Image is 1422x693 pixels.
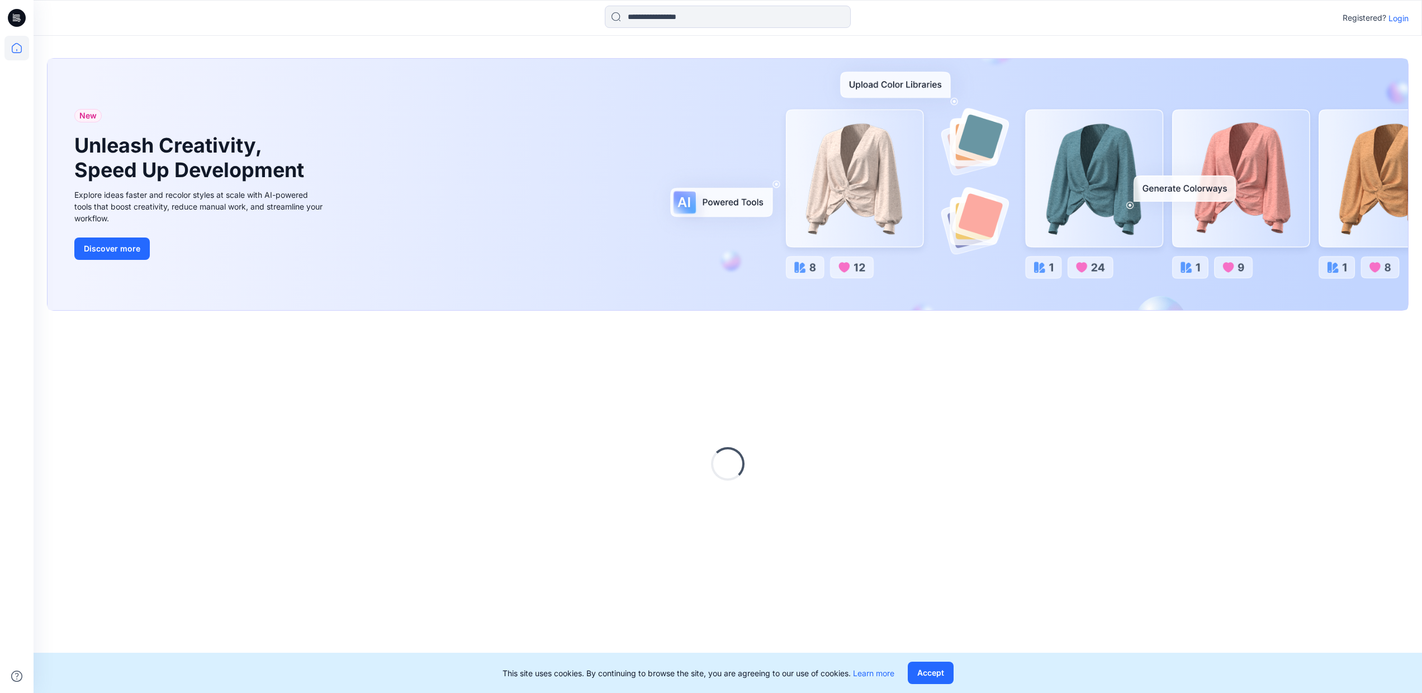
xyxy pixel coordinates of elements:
[79,109,97,122] span: New
[1388,12,1409,24] p: Login
[74,189,326,224] div: Explore ideas faster and recolor styles at scale with AI-powered tools that boost creativity, red...
[74,238,326,260] a: Discover more
[908,662,954,684] button: Accept
[853,668,894,678] a: Learn more
[74,238,150,260] button: Discover more
[503,667,894,679] p: This site uses cookies. By continuing to browse the site, you are agreeing to our use of cookies.
[1343,11,1386,25] p: Registered?
[74,134,309,182] h1: Unleash Creativity, Speed Up Development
